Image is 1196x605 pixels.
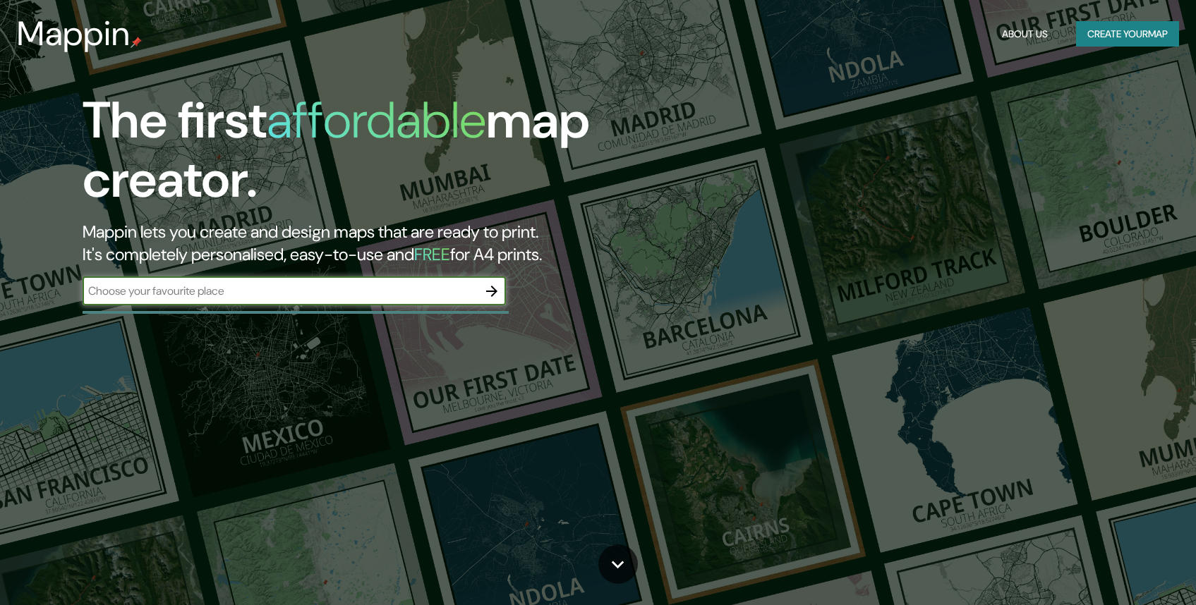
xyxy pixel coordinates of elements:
[414,243,450,265] h5: FREE
[1076,21,1179,47] button: Create yourmap
[83,91,681,221] h1: The first map creator.
[996,21,1053,47] button: About Us
[83,283,478,299] input: Choose your favourite place
[17,14,131,54] h3: Mappin
[131,37,142,48] img: mappin-pin
[83,221,681,266] h2: Mappin lets you create and design maps that are ready to print. It's completely personalised, eas...
[267,87,486,153] h1: affordable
